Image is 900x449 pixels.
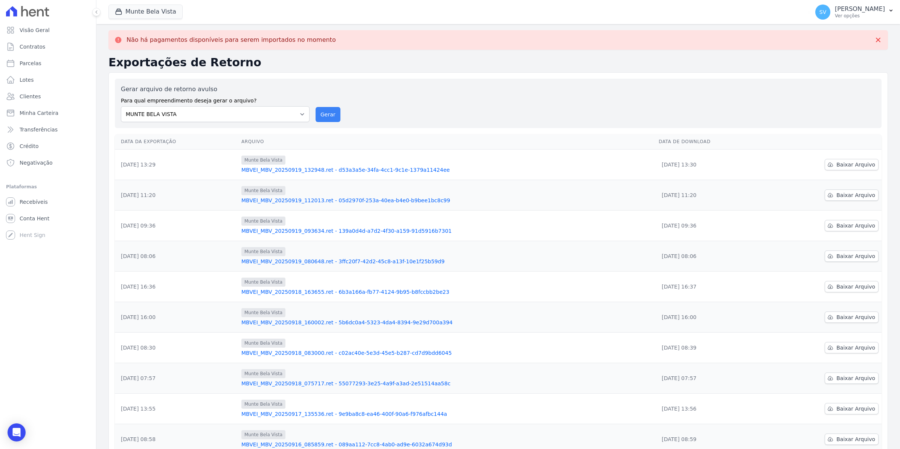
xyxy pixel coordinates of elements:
td: [DATE] 07:57 [115,363,238,394]
td: [DATE] 11:20 [115,180,238,211]
td: [DATE] 13:56 [656,394,767,424]
span: Munte Bela Vista [241,278,285,287]
a: MBVEI_MBV_20250918_160002.ret - 5b6dc0a4-5323-4da4-8394-9e29d700a394 [241,319,653,326]
span: Conta Hent [20,215,49,222]
a: MBVEI_MBV_20250919_112013.ret - 05d2970f-253a-40ea-b4e0-b9bee1bc8c99 [241,197,653,204]
a: Recebíveis [3,194,93,209]
td: [DATE] 08:39 [656,333,767,363]
a: Baixar Arquivo [825,373,879,384]
span: Crédito [20,142,39,150]
span: Munte Bela Vista [241,308,285,317]
label: Para qual empreendimento deseja gerar o arquivo? [121,94,310,105]
span: Negativação [20,159,53,166]
p: Não há pagamentos disponíveis para serem importados no momento [127,36,336,44]
a: MBVEI_MBV_20250918_075717.ret - 55077293-3e25-4a9f-a3ad-2e51514aa58c [241,380,653,387]
span: Transferências [20,126,58,133]
a: Baixar Arquivo [825,220,879,231]
a: MBVEI_MBV_20250919_132948.ret - d53a3a5e-34fa-4cc1-9c1e-1379a11424ee [241,166,653,174]
a: MBVEI_MBV_20250917_135536.ret - 9e9ba8c8-ea46-400f-90a6-f976afbc144a [241,410,653,418]
span: Baixar Arquivo [836,222,875,229]
th: Data da Exportação [115,134,238,150]
div: Plataformas [6,182,90,191]
a: MBVEI_MBV_20250916_085859.ret - 089aa112-7cc8-4ab0-ad9e-6032a674d93d [241,441,653,448]
p: Ver opções [835,13,885,19]
span: Baixar Arquivo [836,435,875,443]
label: Gerar arquivo de retorno avulso [121,85,310,94]
span: Minha Carteira [20,109,58,117]
span: Clientes [20,93,41,100]
td: [DATE] 08:06 [115,241,238,272]
h2: Exportações de Retorno [108,56,888,69]
a: Baixar Arquivo [825,159,879,170]
span: Munte Bela Vista [241,156,285,165]
span: Baixar Arquivo [836,283,875,290]
a: Minha Carteira [3,105,93,121]
a: Lotes [3,72,93,87]
a: Parcelas [3,56,93,71]
a: Baixar Arquivo [825,189,879,201]
span: Munte Bela Vista [241,217,285,226]
span: Lotes [20,76,34,84]
span: Munte Bela Vista [241,247,285,256]
a: Baixar Arquivo [825,312,879,323]
a: MBVEI_MBV_20250918_083000.ret - c02ac40e-5e3d-45e5-b287-cd7d9bdd6045 [241,349,653,357]
a: Visão Geral [3,23,93,38]
td: [DATE] 09:36 [656,211,767,241]
span: Parcelas [20,60,41,67]
td: [DATE] 13:29 [115,150,238,180]
span: SV [819,9,826,15]
a: Baixar Arquivo [825,434,879,445]
a: MBVEI_MBV_20250919_080648.ret - 3ffc20f7-42d2-45c8-a13f-10e1f25b59d9 [241,258,653,265]
td: [DATE] 08:06 [656,241,767,272]
a: Conta Hent [3,211,93,226]
span: Visão Geral [20,26,50,34]
span: Baixar Arquivo [836,191,875,199]
a: MBVEI_MBV_20250918_163655.ret - 6b3a166a-fb77-4124-9b95-b8fccbb2be23 [241,288,653,296]
span: Recebíveis [20,198,48,206]
td: [DATE] 16:36 [115,272,238,302]
td: [DATE] 16:00 [656,302,767,333]
p: [PERSON_NAME] [835,5,885,13]
span: Munte Bela Vista [241,430,285,439]
th: Arquivo [238,134,656,150]
span: Contratos [20,43,45,50]
button: SV [PERSON_NAME] Ver opções [809,2,900,23]
th: Data de Download [656,134,767,150]
span: Baixar Arquivo [836,344,875,351]
div: Open Intercom Messenger [8,423,26,441]
a: Clientes [3,89,93,104]
a: Crédito [3,139,93,154]
td: [DATE] 08:30 [115,333,238,363]
td: [DATE] 13:30 [656,150,767,180]
span: Baixar Arquivo [836,161,875,168]
a: Baixar Arquivo [825,250,879,262]
span: Baixar Arquivo [836,374,875,382]
td: [DATE] 13:55 [115,394,238,424]
a: MBVEI_MBV_20250919_093634.ret - 139a0d4d-a7d2-4f30-a159-91d5916b7301 [241,227,653,235]
a: Transferências [3,122,93,137]
a: Baixar Arquivo [825,281,879,292]
span: Baixar Arquivo [836,405,875,412]
button: Munte Bela Vista [108,5,183,19]
span: Munte Bela Vista [241,339,285,348]
td: [DATE] 09:36 [115,211,238,241]
span: Munte Bela Vista [241,400,285,409]
span: Baixar Arquivo [836,252,875,260]
td: [DATE] 11:20 [656,180,767,211]
a: Negativação [3,155,93,170]
a: Baixar Arquivo [825,342,879,353]
span: Baixar Arquivo [836,313,875,321]
a: Contratos [3,39,93,54]
span: Munte Bela Vista [241,186,285,195]
td: [DATE] 16:37 [656,272,767,302]
button: Gerar [316,107,340,122]
a: Baixar Arquivo [825,403,879,414]
td: [DATE] 16:00 [115,302,238,333]
td: [DATE] 07:57 [656,363,767,394]
span: Munte Bela Vista [241,369,285,378]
